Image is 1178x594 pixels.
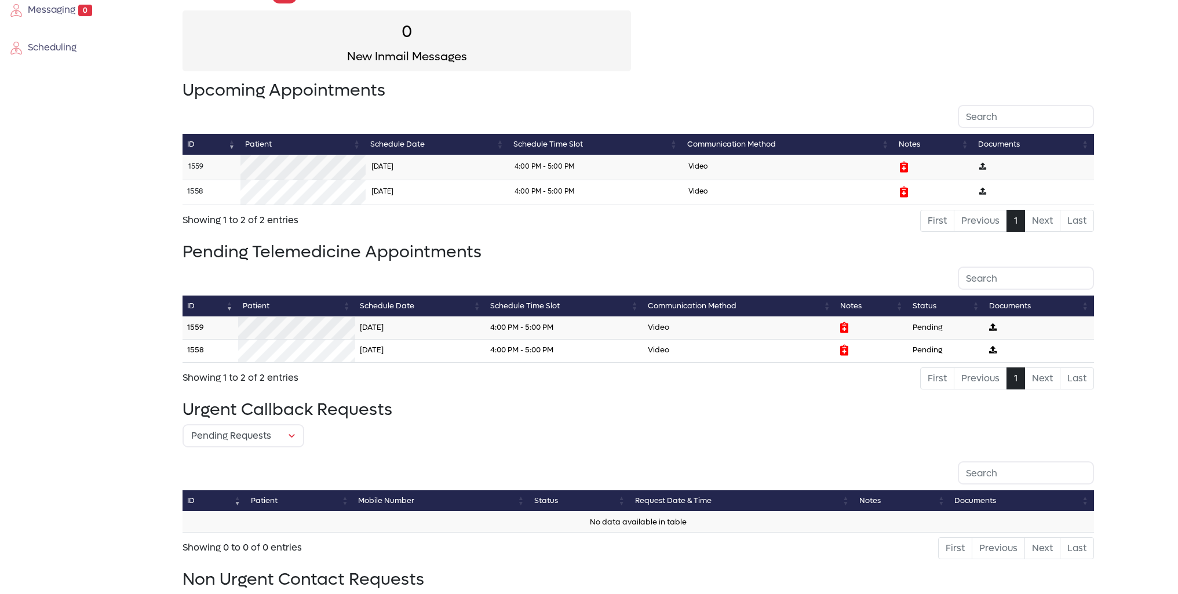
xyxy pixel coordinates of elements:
[355,340,486,363] td: [DATE]
[23,41,76,53] span: Scheduling
[353,490,530,511] th: Mobile Number: activate to sort column ascending
[183,134,240,155] th: ID: activate to sort column ascending
[894,134,974,155] th: Notes: activate to sort column ascending
[183,490,246,511] th: ID: activate to sort column ascending
[509,180,682,205] td: 4:00 PM - 5:00 PM
[183,536,302,555] div: Showing 0 to 0 of 0 entries
[958,461,1094,484] input: Search
[183,511,1094,533] td: No data available in table
[958,105,1094,128] input: Search
[530,490,630,511] th: Status: activate to sort column ascending
[509,155,682,180] td: 4:00 PM - 5:00 PM
[366,180,509,205] td: [DATE]
[486,296,643,316] th: Schedule Time Slot: activate to sort column ascending
[840,347,848,356] a: Update Notes
[900,164,908,173] a: Update Notes
[643,296,836,316] th: Communication Method: activate to sort column ascending
[188,162,203,171] a: 1559
[355,296,486,316] th: Schedule Date: activate to sort column ascending
[836,296,908,316] th: Notes: activate to sort column ascending
[366,155,509,180] td: [DATE]
[187,345,204,355] a: 1558
[355,316,486,340] td: [DATE]
[486,316,643,340] td: 4:00 PM - 5:00 PM
[643,316,836,340] td: Video
[855,490,950,511] th: Notes: activate to sort column ascending
[183,10,631,71] a: 0New Inmail Messages
[908,296,984,316] th: Status: activate to sort column ascending
[9,3,23,17] img: employe.svg
[240,134,366,155] th: Patient: activate to sort column ascending
[509,134,682,155] th: Schedule Time Slot: activate to sort column ascending
[486,340,643,363] td: 4:00 PM - 5:00 PM
[183,296,238,316] th: ID: activate to sort column ascending
[950,490,1093,511] th: Documents: activate to sort column ascending
[1006,367,1025,389] a: 1
[238,296,355,316] th: Patient: activate to sort column ascending
[78,5,92,16] span: 0
[908,316,984,340] td: Pending
[643,340,836,363] td: Video
[683,155,894,180] td: Video
[183,48,631,65] p: New Inmail Messages
[630,490,855,511] th: Request Date &amp; Time: activate to sort column ascending
[683,134,894,155] th: Communication Method: activate to sort column ascending
[366,134,509,155] th: Schedule Date: activate to sort column ascending
[187,322,203,332] a: 1559
[1006,210,1025,232] a: 1
[9,41,23,55] img: employe.svg
[900,189,908,198] a: Update Notes
[908,340,984,363] td: Pending
[183,570,1094,590] h2: Non Urgent Contact Requests
[183,242,1094,263] h2: Pending Telemedicine Appointments
[958,267,1094,290] input: Search
[23,3,75,16] span: Messaging
[683,180,894,205] td: Video
[183,366,298,385] div: Showing 1 to 2 of 2 entries
[246,490,354,511] th: Patient: activate to sort column ascending
[187,186,203,196] a: 1558
[183,400,786,420] h2: Urgent Callback Requests
[183,22,631,42] h2: 0
[183,81,1094,101] h2: Upcoming Appointments
[973,134,1093,155] th: Documents: activate to sort column ascending
[840,324,848,334] a: Update Notes
[984,296,1094,316] th: Documents: activate to sort column ascending
[183,209,298,227] div: Showing 1 to 2 of 2 entries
